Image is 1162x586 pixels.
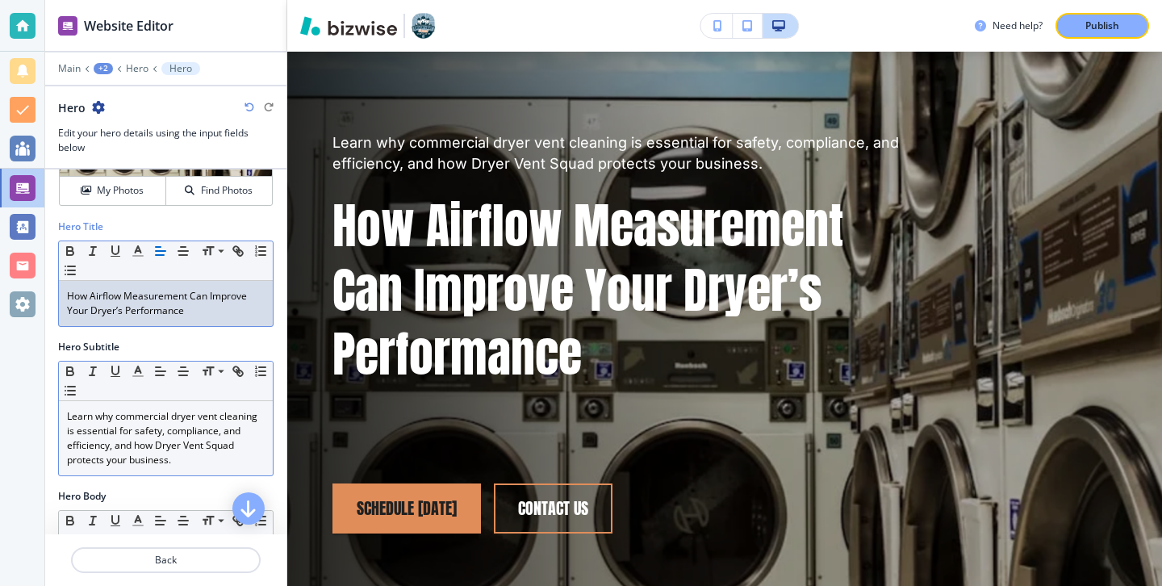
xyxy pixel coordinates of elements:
button: Main [58,63,81,74]
p: Hero [169,63,192,74]
p: Learn why commercial dryer vent cleaning is essential for safety, compliance, and efficiency, and... [67,409,265,467]
button: Hero [126,63,148,74]
img: Your Logo [412,13,435,39]
button: My Photos [60,177,166,205]
h3: Edit your hero details using the input fields below [58,126,274,155]
h4: My Photos [97,183,144,198]
button: Contact Us [494,483,612,534]
h2: Hero [58,99,86,116]
button: Publish [1055,13,1149,39]
p: Back [73,553,259,567]
button: Hero [161,62,200,75]
p: How Airflow Measurement Can Improve Your Dryer’s Performance [332,194,911,387]
button: +2 [94,63,113,74]
h2: Website Editor [84,16,173,36]
img: editor icon [58,16,77,36]
p: Learn why commercial dryer vent cleaning is essential for safety, compliance, and efficiency, and... [332,132,911,174]
h2: Hero Body [58,489,106,504]
h2: Hero Title [58,220,103,234]
button: Find Photos [166,177,272,205]
button: Back [71,547,261,573]
img: Bizwise Logo [300,16,397,36]
p: How Airflow Measurement Can Improve Your Dryer’s Performance [67,289,265,318]
h3: Need help? [993,19,1043,33]
p: Publish [1085,19,1119,33]
h2: Hero Subtitle [58,340,119,354]
a: Schedule [DATE] [332,483,481,534]
h4: Find Photos [201,183,253,198]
